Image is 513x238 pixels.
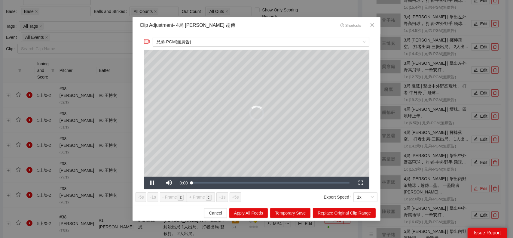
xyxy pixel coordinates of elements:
[340,23,344,27] span: info-circle
[156,37,365,46] span: 兄弟-PGM(無廣告)
[230,192,241,202] button: +5s
[160,192,187,202] button: - Framez
[144,50,369,177] div: Video Player
[275,210,306,216] span: Temporary Save
[209,210,222,216] span: Cancel
[313,208,376,218] button: Replace Original Clip Range
[353,177,369,189] button: Fullscreen
[318,210,371,216] span: Replace Original Clip Range
[144,177,161,189] button: Pause
[144,39,150,45] span: video-camera
[136,192,146,202] button: -5s
[140,22,235,29] div: Clip Adjustment - 4局 [PERSON_NAME] 趁傳
[234,210,263,216] span: Apply All Feeds
[216,192,228,202] button: +1s
[180,181,188,185] span: 0:00
[204,208,227,218] button: Cancel
[340,23,361,28] span: Shortcuts
[364,17,380,33] button: Close
[229,208,268,218] button: Apply All Feeds
[370,23,375,27] span: close
[161,177,178,189] button: Mute
[270,208,310,218] button: Temporary Save
[324,192,353,202] label: Export Speed
[192,182,350,184] div: Progress Bar
[187,192,215,202] button: + Framec
[357,193,374,202] span: 1x
[148,192,158,202] button: -1s
[468,228,507,238] div: Issue Report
